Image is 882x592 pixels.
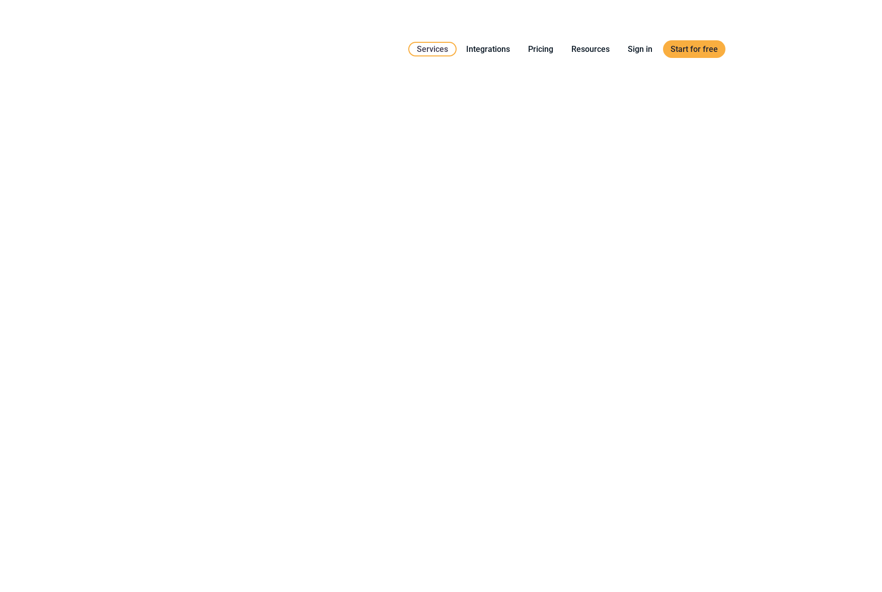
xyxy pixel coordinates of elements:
[663,40,725,58] a: Start for free
[521,43,561,55] a: Pricing
[459,43,518,55] a: Integrations
[408,42,457,56] a: Services
[620,43,660,55] a: Sign in
[564,43,617,55] a: Resources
